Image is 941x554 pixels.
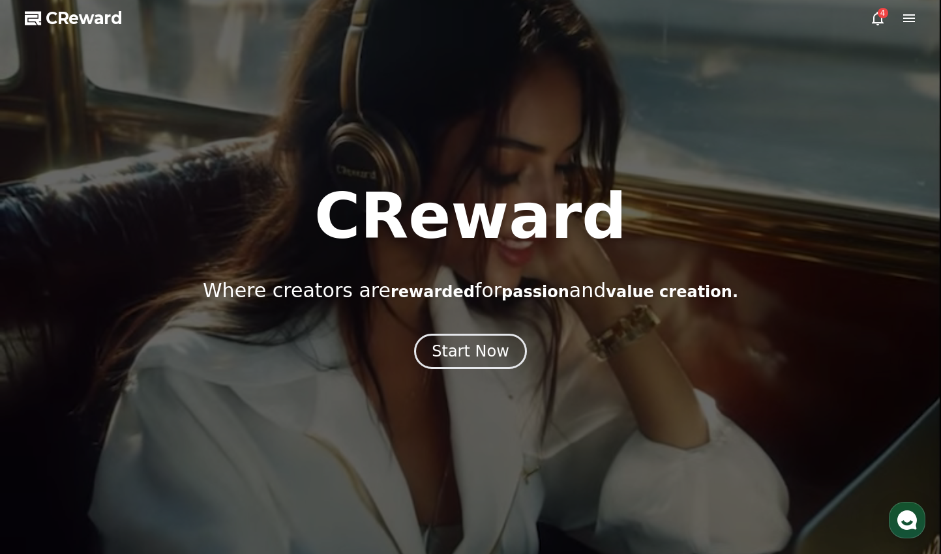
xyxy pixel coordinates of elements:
a: Home [4,413,86,446]
button: Start Now [414,334,527,369]
a: Settings [168,413,250,446]
div: 4 [878,8,888,18]
a: Messages [86,413,168,446]
span: rewarded [391,283,475,301]
span: value creation. [606,283,738,301]
span: passion [501,283,569,301]
a: CReward [25,8,123,29]
h1: CReward [314,185,627,248]
p: Where creators are for and [203,279,738,302]
a: Start Now [414,347,527,359]
div: Start Now [432,341,509,362]
span: CReward [46,8,123,29]
span: Home [33,433,56,443]
span: Settings [193,433,225,443]
span: Messages [108,433,147,444]
a: 4 [870,10,886,26]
